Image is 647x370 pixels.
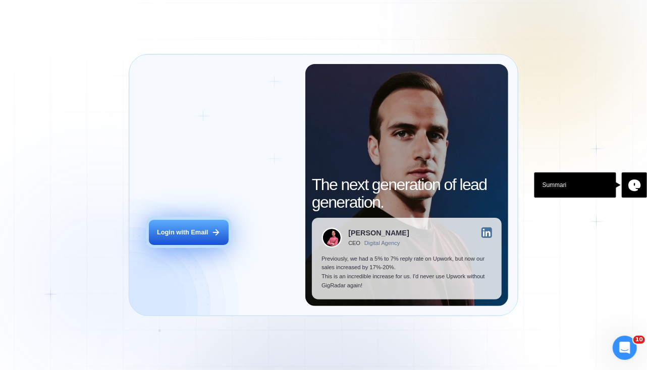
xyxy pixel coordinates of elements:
div: Login with Email [157,228,208,237]
div: CEO [348,240,360,246]
p: Previously, we had a 5% to 7% reply rate on Upwork, but now our sales increased by 17%-20%. This ... [321,255,492,290]
span: 10 [633,336,645,344]
div: [PERSON_NAME] [348,229,409,236]
h2: The next generation of lead generation. [312,176,502,212]
iframe: Intercom live chat [613,336,637,360]
button: Login with Email [149,220,229,245]
div: Digital Agency [364,240,400,246]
